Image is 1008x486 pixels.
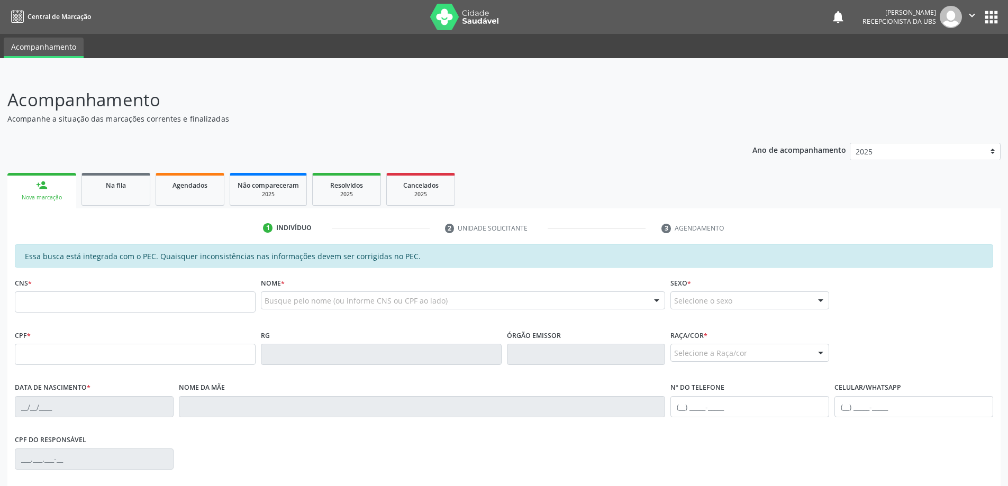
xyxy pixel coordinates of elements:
[36,179,48,191] div: person_add
[15,327,31,344] label: CPF
[15,275,32,291] label: CNS
[962,6,982,28] button: 
[330,181,363,190] span: Resolvidos
[507,327,561,344] label: Órgão emissor
[7,87,703,113] p: Acompanhamento
[670,396,829,417] input: (__) _____-_____
[7,8,91,25] a: Central de Marcação
[15,448,174,470] input: ___.___.___-__
[940,6,962,28] img: img
[7,113,703,124] p: Acompanhe a situação das marcações correntes e finalizadas
[15,396,174,417] input: __/__/____
[4,38,84,58] a: Acompanhamento
[15,380,90,396] label: Data de nascimento
[106,181,126,190] span: Na fila
[862,17,936,26] span: Recepcionista da UBS
[403,181,439,190] span: Cancelados
[276,223,312,233] div: Indivíduo
[28,12,91,21] span: Central de Marcação
[238,181,299,190] span: Não compareceram
[831,10,846,24] button: notifications
[982,8,1001,26] button: apps
[394,190,447,198] div: 2025
[670,275,691,291] label: Sexo
[15,432,86,448] label: CPF do responsável
[834,380,901,396] label: Celular/WhatsApp
[261,275,285,291] label: Nome
[172,181,207,190] span: Agendados
[862,8,936,17] div: [PERSON_NAME]
[670,380,724,396] label: Nº do Telefone
[674,347,747,359] span: Selecione a Raça/cor
[265,295,448,306] span: Busque pelo nome (ou informe CNS ou CPF ao lado)
[320,190,373,198] div: 2025
[15,194,69,201] div: Nova marcação
[238,190,299,198] div: 2025
[674,295,732,306] span: Selecione o sexo
[752,143,846,156] p: Ano de acompanhamento
[263,223,273,233] div: 1
[966,10,978,21] i: 
[179,380,225,396] label: Nome da mãe
[261,327,270,344] label: RG
[15,244,993,268] div: Essa busca está integrada com o PEC. Quaisquer inconsistências nas informações devem ser corrigid...
[670,327,707,344] label: Raça/cor
[834,396,993,417] input: (__) _____-_____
